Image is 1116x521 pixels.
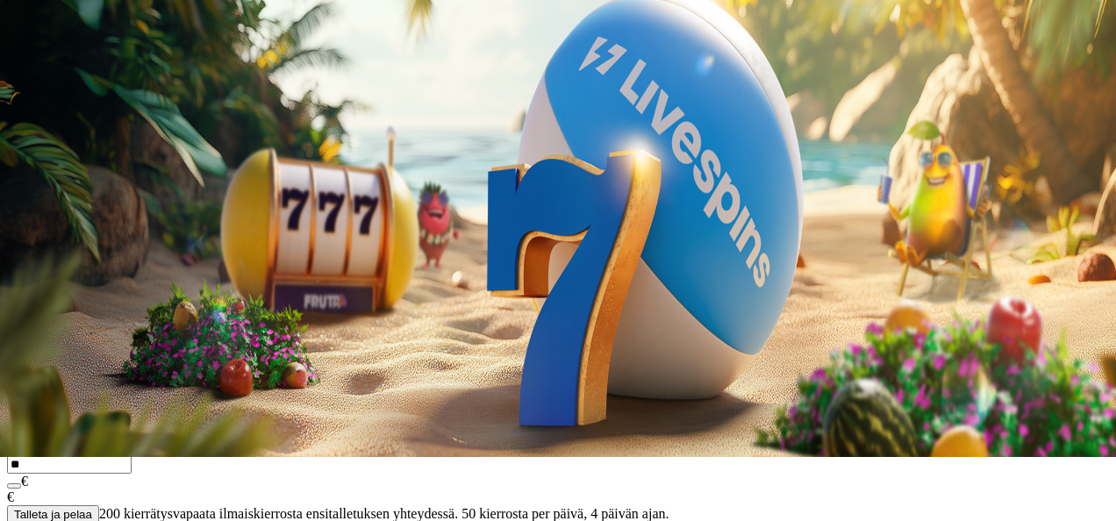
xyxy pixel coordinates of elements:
[7,489,14,504] span: €
[7,483,21,489] button: eye icon
[99,506,669,521] span: 200 kierrätysvapaata ilmaiskierrosta ensitalletuksen yhteydessä. 50 kierrosta per päivä, 4 päivän...
[14,508,92,521] span: Talleta ja pelaa
[21,474,28,489] span: €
